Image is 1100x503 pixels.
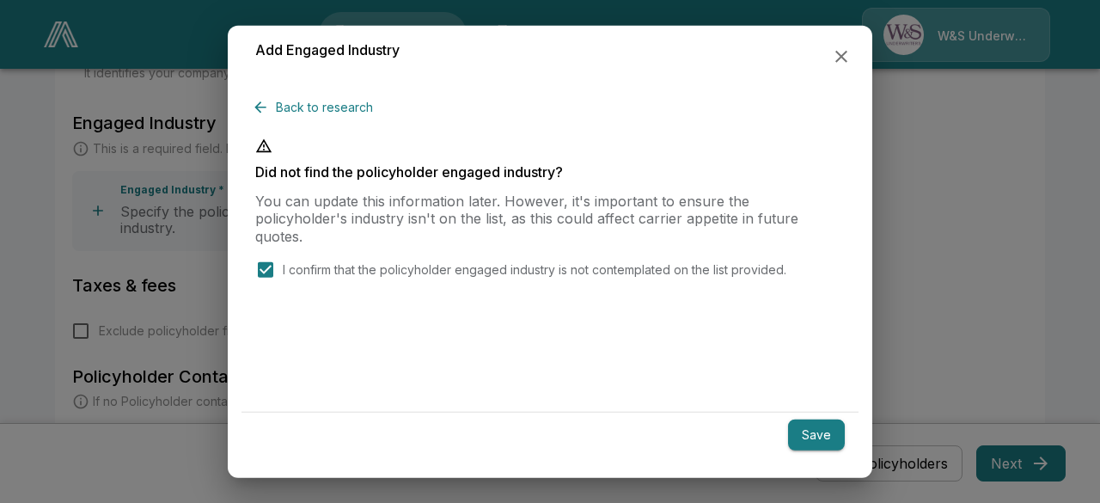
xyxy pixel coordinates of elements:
h6: Add Engaged Industry [255,39,400,61]
p: You can update this information later. However, it's important to ensure the policyholder's indus... [255,192,845,245]
p: I confirm that the policyholder engaged industry is not contemplated on the list provided. [283,261,786,279]
button: Back to research [255,92,380,124]
button: Save [788,419,845,451]
p: Did not find the policyholder engaged industry? [255,164,845,178]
